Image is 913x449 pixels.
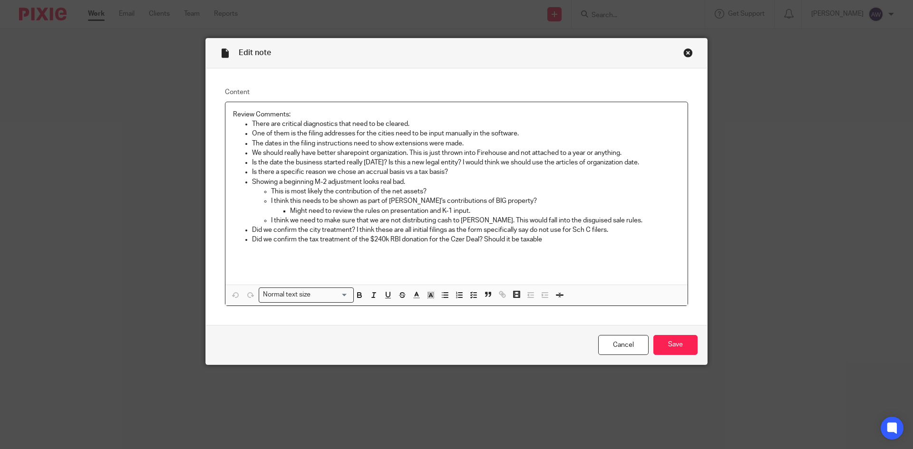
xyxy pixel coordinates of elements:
p: Did we confirm the city treatment? I think these are all initial filings as the form specifically... [252,225,680,235]
input: Save [653,335,698,355]
p: This is most likely the contribution of the net assets? [271,187,680,196]
input: Search for option [314,290,348,300]
p: Is there a specific reason we chose an accrual basis vs a tax basis? [252,167,680,177]
p: Showing a beginning M-2 adjustment looks real bad. [252,177,680,187]
label: Content [225,87,688,97]
div: Close this dialog window [683,48,693,57]
p: I think we need to make sure that we are not distributing cash to [PERSON_NAME]. This would fall ... [271,216,680,225]
p: We should really have better sharepoint organization. This is just thrown into Firehouse and not ... [252,148,680,158]
p: Is the date the business started really [DATE]? Is this a new legal entity? I would think we shou... [252,158,680,167]
p: One of them is the filing addresses for the cities need to be input manually in the software. [252,129,680,138]
a: Cancel [598,335,649,355]
p: Might need to review the rules on presentation and K-1 input. [290,206,680,216]
p: Review Comments: [233,110,680,119]
p: Did we confirm the tax treatment of the $240k RBI donation for the Czer Deal? Should it be taxable [252,235,680,244]
p: I think this needs to be shown as part of [PERSON_NAME]'s contributions of BIG property? [271,196,680,206]
p: There are critical diagnostics that need to be cleared. [252,119,680,129]
span: Normal text size [261,290,313,300]
span: Edit note [239,49,271,57]
div: Search for option [259,287,354,302]
p: The dates in the filing instructions need to show extensions were made. [252,139,680,148]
